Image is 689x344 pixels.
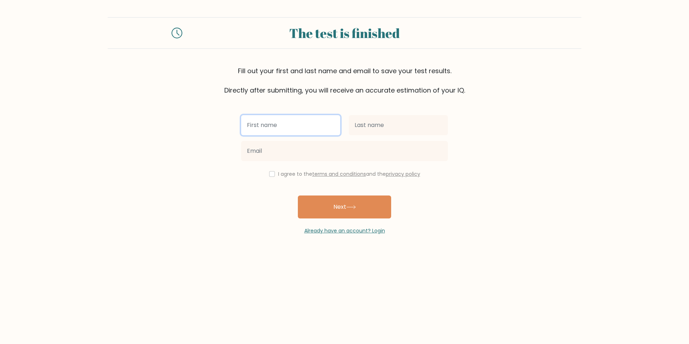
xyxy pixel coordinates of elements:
[108,66,581,95] div: Fill out your first and last name and email to save your test results. Directly after submitting,...
[312,170,366,178] a: terms and conditions
[298,195,391,218] button: Next
[278,170,420,178] label: I agree to the and the
[304,227,385,234] a: Already have an account? Login
[241,115,340,135] input: First name
[241,141,448,161] input: Email
[386,170,420,178] a: privacy policy
[349,115,448,135] input: Last name
[191,23,498,43] div: The test is finished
